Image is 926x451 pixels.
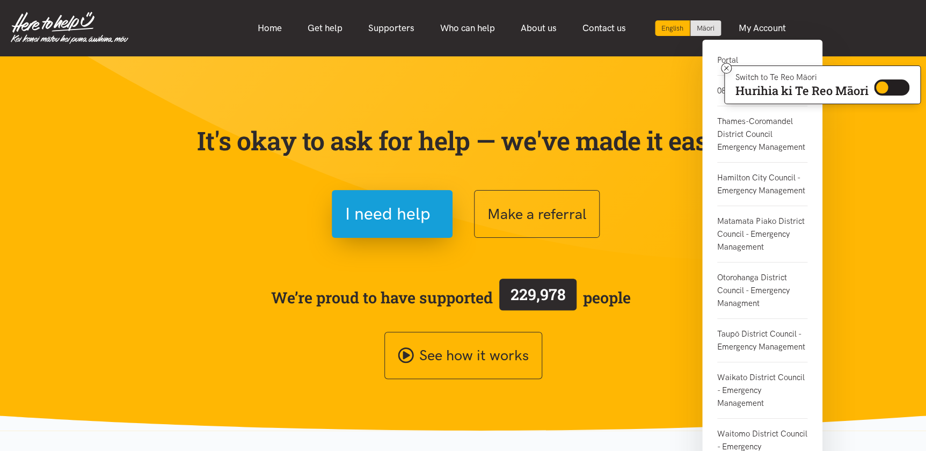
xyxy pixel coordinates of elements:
[717,362,807,419] a: Waikato District Council - Emergency Management
[717,163,807,206] a: Hamilton City Council - Emergency Management
[355,17,427,40] a: Supporters
[271,277,631,318] span: We’re proud to have supported people
[11,12,128,44] img: Home
[735,74,869,81] p: Switch to Te Reo Māori
[384,332,542,380] a: See how it works
[474,190,600,238] button: Make a referral
[570,17,639,40] a: Contact us
[345,200,431,228] span: I need help
[493,277,583,318] a: 229,978
[726,17,799,40] a: My Account
[735,86,869,96] p: Hurihia ki Te Reo Māori
[717,263,807,319] a: Otorohanga District Council - Emergency Managment
[717,206,807,263] a: Matamata Piako District Council - Emergency Management
[295,17,355,40] a: Get help
[655,20,721,36] div: Language toggle
[717,54,807,76] a: Portal
[195,125,732,156] p: It's okay to ask for help — we've made it easy!
[717,76,807,106] a: 0800 voicemail
[655,20,690,36] div: Current language
[717,106,807,163] a: Thames-Coromandel District Council Emergency Management
[717,319,807,362] a: Taupō District Council - Emergency Management
[690,20,721,36] a: Switch to Te Reo Māori
[332,190,453,238] button: I need help
[245,17,295,40] a: Home
[508,17,570,40] a: About us
[511,284,566,304] span: 229,978
[427,17,508,40] a: Who can help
